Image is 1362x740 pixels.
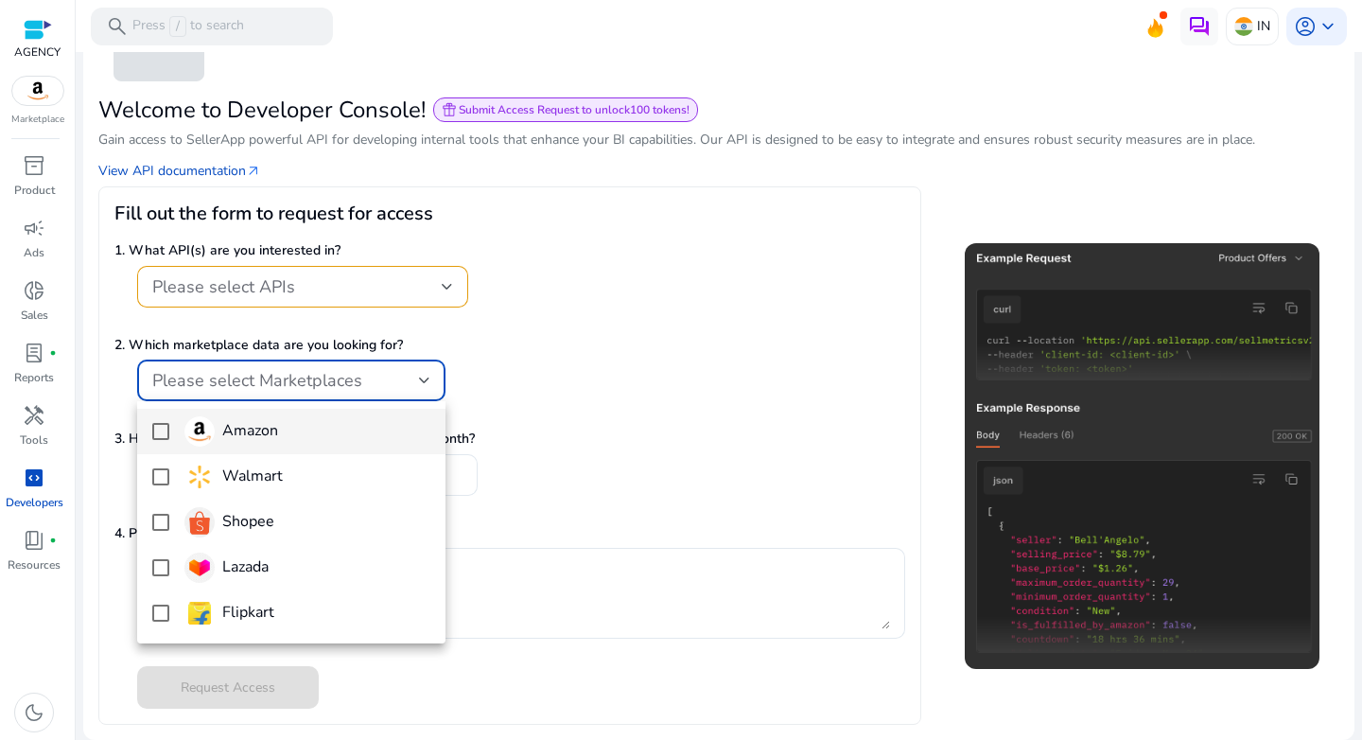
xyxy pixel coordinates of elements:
[184,416,215,447] img: amazon.svg
[222,467,283,485] h4: Walmart
[184,553,215,583] img: lazada-logo.webp
[184,462,215,492] img: walmart.svg
[222,422,278,440] h4: Amazon
[184,507,215,537] img: shopee-logo.webp
[222,513,274,531] h4: Shopee
[222,604,274,622] h4: Flipkart
[222,558,269,576] h4: Lazada
[184,598,215,628] img: flipkart.svg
